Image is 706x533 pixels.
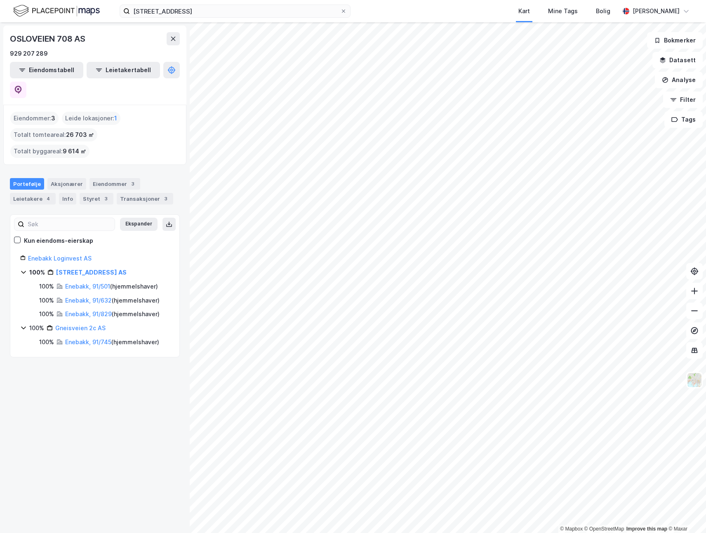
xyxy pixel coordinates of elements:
div: 100% [29,323,44,333]
div: Eiendommer : [10,112,59,125]
span: 3 [51,113,55,123]
a: Gneisveien 2c AS [55,324,106,331]
div: Leietakere [10,193,56,204]
a: Enebakk, 91/632 [65,297,112,304]
a: Enebakk, 91/501 [65,283,110,290]
div: 929 207 289 [10,49,48,59]
div: Mine Tags [548,6,578,16]
a: Improve this map [626,526,667,532]
div: OSLOVEIEN 708 AS [10,32,87,45]
span: 9 614 ㎡ [63,146,86,156]
div: Totalt tomteareal : [10,128,97,141]
input: Søk på adresse, matrikkel, gårdeiere, leietakere eller personer [130,5,340,17]
button: Ekspander [120,218,158,231]
div: Transaksjoner [117,193,173,204]
input: Søk [24,218,115,230]
div: Kart [518,6,530,16]
div: Info [59,193,76,204]
div: Styret [80,193,113,204]
a: OpenStreetMap [584,526,624,532]
a: Mapbox [560,526,583,532]
button: Filter [663,92,703,108]
div: 100% [39,337,54,347]
div: ( hjemmelshaver ) [65,309,160,319]
div: 100% [39,309,54,319]
div: ( hjemmelshaver ) [65,296,160,305]
span: 1 [114,113,117,123]
div: Eiendommer [89,178,140,190]
div: 3 [129,180,137,188]
span: 26 703 ㎡ [66,130,94,140]
div: Kun eiendoms-eierskap [24,236,93,246]
img: logo.f888ab2527a4732fd821a326f86c7f29.svg [13,4,100,18]
a: Enebakk, 91/829 [65,310,112,317]
button: Analyse [655,72,703,88]
div: Leide lokasjoner : [62,112,120,125]
a: Enebakk Loginvest AS [28,255,92,262]
button: Datasett [652,52,703,68]
div: 3 [102,195,110,203]
div: Aksjonærer [47,178,86,190]
button: Bokmerker [647,32,703,49]
div: 100% [39,296,54,305]
a: Enebakk, 91/745 [65,338,111,345]
button: Tags [664,111,703,128]
div: Portefølje [10,178,44,190]
a: [STREET_ADDRESS] AS [56,269,127,276]
div: 100% [39,282,54,291]
div: ( hjemmelshaver ) [65,282,158,291]
div: Kontrollprogram for chat [665,493,706,533]
img: Z [687,372,702,388]
button: Leietakertabell [87,62,160,78]
div: 3 [162,195,170,203]
button: Eiendomstabell [10,62,83,78]
iframe: Chat Widget [665,493,706,533]
div: Bolig [596,6,610,16]
div: 100% [29,268,45,277]
div: 4 [44,195,52,203]
div: Totalt byggareal : [10,145,89,158]
div: [PERSON_NAME] [633,6,680,16]
div: ( hjemmelshaver ) [65,337,159,347]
